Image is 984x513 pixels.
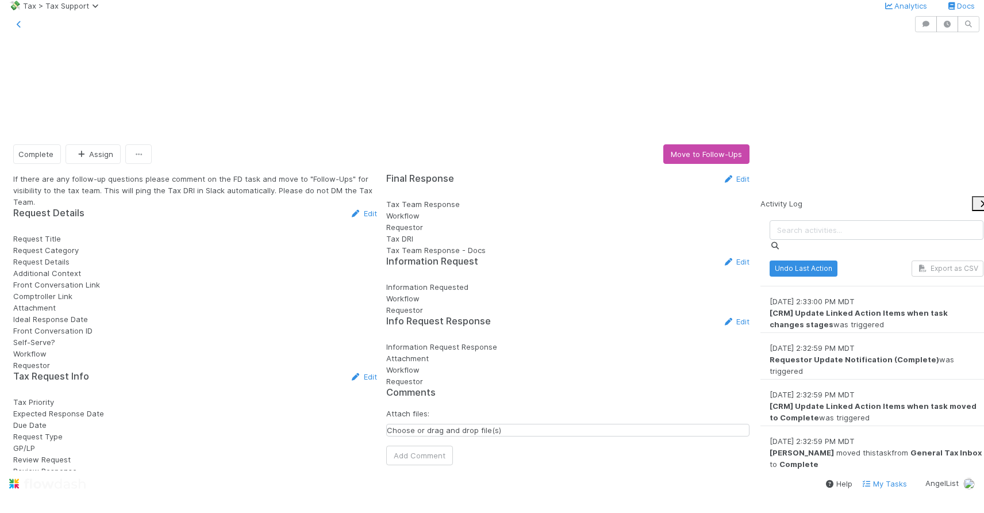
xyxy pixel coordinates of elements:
div: Attachment [386,353,750,364]
label: Attach files: [386,408,429,419]
h5: Request Details [13,208,84,219]
button: Assign [66,144,121,164]
button: Undo Last Action [770,261,837,277]
div: Information Request Response [386,341,750,353]
div: Expected Response Date [13,408,377,419]
span: Choose or drag and drop file(s) [387,426,501,435]
span: General Tax Inbox [910,448,982,457]
a: Edit [722,174,749,183]
div: Information Requested [386,281,750,293]
div: Self-Serve? [13,336,377,348]
strong: Requestor Update Notification (Complete) [770,355,939,364]
div: [DATE] 2:32:59 PM MDT [770,342,983,354]
div: Additional Context [13,267,377,279]
strong: [CRM] Update Linked Action Items when task changes stages [770,308,948,329]
h5: Final Response [386,173,454,185]
div: Requestor [13,359,377,371]
div: Requestor [386,304,750,316]
span: Complete [18,150,53,159]
span: My Tasks [862,479,907,488]
div: Comptroller Link [13,290,377,302]
div: Workflow [386,293,750,304]
a: Edit [722,317,749,326]
div: Tax DRI [386,233,750,244]
a: My Tasks [862,478,907,489]
div: Workflow [13,348,377,359]
a: Edit [722,257,749,266]
div: Due Date [13,419,377,431]
img: logo-inverted-e16ddd16eac7371096b0.svg [9,474,86,493]
div: Request Details [13,256,377,267]
div: Attachment [13,302,377,313]
div: was triggered [770,354,983,377]
div: Review Response [13,465,377,477]
button: Add Comment [386,446,453,465]
div: Requestor [386,221,750,233]
span: Tax > Tax Support [23,1,103,10]
div: Request Category [13,244,377,256]
div: Workflow [386,210,750,221]
a: Analytics [883,1,927,10]
div: Ideal Response Date [13,313,377,325]
a: Docs [945,1,975,10]
div: Request Title [13,233,377,244]
span: Activity Log [760,198,802,209]
button: Complete [13,144,61,164]
div: Front Conversation ID [13,325,377,336]
strong: [CRM] Update Linked Action Items when task moved to Complete [770,401,977,422]
a: Edit [350,209,377,218]
span: 💸 [9,1,21,10]
input: Search activities... [770,220,983,240]
span: Complete [779,460,818,469]
div: Request Type [13,431,377,442]
div: Front Conversation Link [13,279,377,290]
h5: Information Request [386,256,478,267]
div: Tax Team Response - Docs [386,244,750,256]
div: was triggered [770,400,983,423]
div: was triggered [770,307,983,330]
strong: [PERSON_NAME] [770,448,834,457]
button: Move to Follow-Ups [663,144,749,164]
h5: Info Request Response [386,316,491,327]
div: GP/LP [13,442,377,454]
button: Export as CSV [912,261,983,277]
img: avatar_5ff1a016-d0ce-496a-bfbe-ad3802c4d8a0.png [963,478,975,489]
div: [DATE] 2:32:59 PM MDT [770,435,983,447]
div: [DATE] 2:32:59 PM MDT [770,389,983,400]
div: Review Request [13,454,377,465]
h5: Tax Request Info [13,371,89,382]
div: moved this task from to [770,447,983,470]
div: Help [825,478,852,489]
a: Edit [350,372,377,381]
div: Tax Team Response [386,198,750,210]
div: Workflow [386,364,750,376]
span: If there are any follow-up questions please comment on the FD task and move to "Follow-Ups" for v... [13,174,375,206]
h5: Comments [386,387,750,399]
div: [DATE] 2:33:00 PM MDT [770,296,983,307]
span: AngelList [925,478,959,488]
div: Requestor [386,376,750,387]
div: Tax Priority [13,396,377,408]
